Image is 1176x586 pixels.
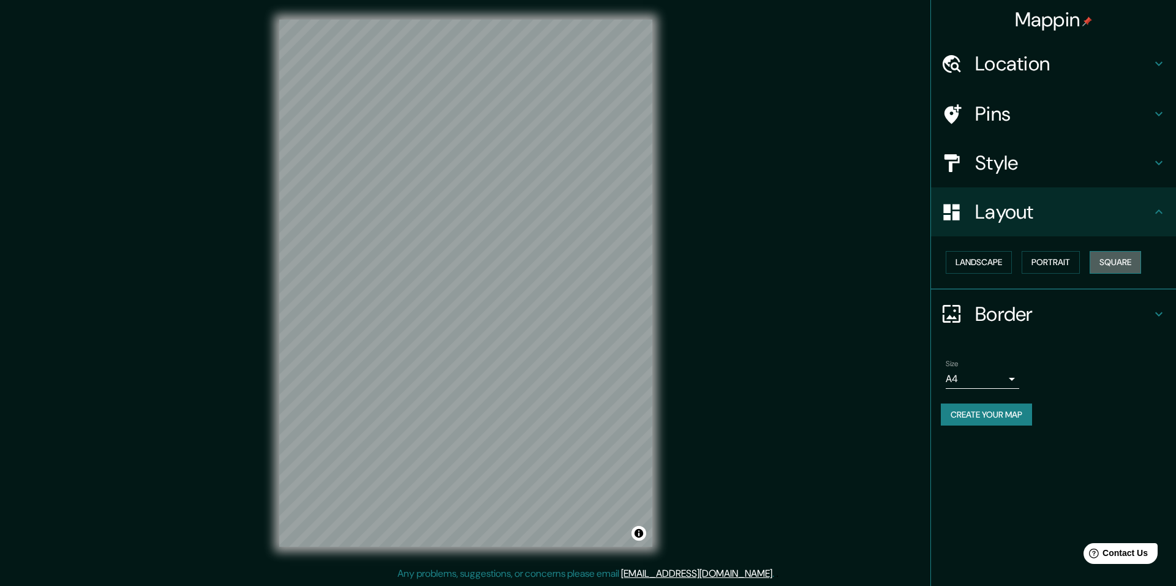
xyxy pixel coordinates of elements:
[946,251,1012,274] button: Landscape
[931,187,1176,236] div: Layout
[1022,251,1080,274] button: Portrait
[975,51,1151,76] h4: Location
[631,526,646,541] button: Toggle attribution
[975,302,1151,326] h4: Border
[975,151,1151,175] h4: Style
[946,358,959,369] label: Size
[931,39,1176,88] div: Location
[1090,251,1141,274] button: Square
[975,102,1151,126] h4: Pins
[776,566,778,581] div: .
[398,566,774,581] p: Any problems, suggestions, or concerns please email .
[941,404,1032,426] button: Create your map
[1082,17,1092,26] img: pin-icon.png
[279,20,652,547] canvas: Map
[1067,538,1163,573] iframe: Help widget launcher
[931,290,1176,339] div: Border
[621,567,772,580] a: [EMAIL_ADDRESS][DOMAIN_NAME]
[774,566,776,581] div: .
[946,369,1019,389] div: A4
[931,89,1176,138] div: Pins
[975,200,1151,224] h4: Layout
[1015,7,1093,32] h4: Mappin
[931,138,1176,187] div: Style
